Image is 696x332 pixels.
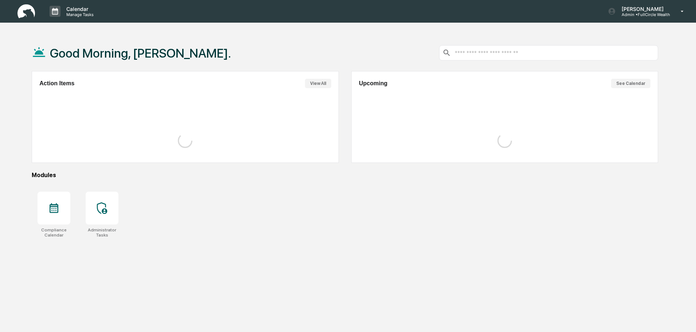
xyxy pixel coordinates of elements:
h2: Action Items [39,80,74,87]
div: Modules [32,172,658,179]
p: Admin • FullCircle Wealth [616,12,670,17]
h2: Upcoming [359,80,387,87]
h1: Good Morning, [PERSON_NAME]. [50,46,231,60]
p: [PERSON_NAME] [616,6,670,12]
img: logo [17,4,35,19]
button: View All [305,79,331,88]
div: Compliance Calendar [38,227,70,238]
p: Manage Tasks [60,12,97,17]
p: Calendar [60,6,97,12]
div: Administrator Tasks [86,227,118,238]
button: See Calendar [611,79,650,88]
